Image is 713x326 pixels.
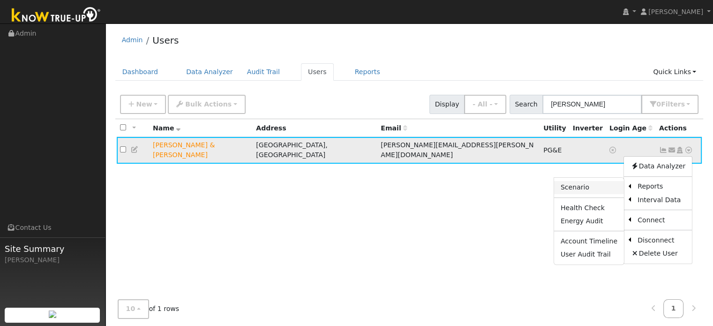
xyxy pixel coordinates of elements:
[381,141,533,159] span: [PERSON_NAME][EMAIL_ADDRESS][PERSON_NAME][DOMAIN_NAME]
[49,311,56,318] img: retrieve
[118,300,180,319] span: of 1 rows
[5,243,100,255] span: Site Summary
[641,95,698,114] button: 0Filters
[152,35,179,46] a: Users
[381,124,407,132] span: Email
[150,137,253,164] td: Lead
[179,63,240,81] a: Data Analyzer
[542,95,642,114] input: Search
[118,300,149,319] button: 10
[668,145,676,155] a: bret.engelkemier@gmail.com
[510,95,543,114] span: Search
[256,123,374,133] div: Address
[631,213,692,227] a: Connect
[663,300,684,318] a: 1
[543,146,562,154] span: PG&E
[661,100,685,108] span: Filter
[120,95,166,114] button: New
[126,305,135,313] span: 10
[659,123,698,133] div: Actions
[253,137,377,164] td: [GEOGRAPHIC_DATA], [GEOGRAPHIC_DATA]
[543,123,566,133] div: Utility
[554,214,624,227] a: Energy Audit Report
[348,63,387,81] a: Reports
[675,146,684,154] a: Login As
[631,234,692,247] a: Disconnect
[7,5,105,26] img: Know True-Up
[609,146,618,154] a: No login access
[624,160,692,173] a: Data Analyzer
[681,100,684,108] span: s
[631,193,692,206] a: Interval Data
[624,247,692,260] a: Delete User
[464,95,506,114] button: - All -
[554,248,624,261] a: User Audit Trail
[684,145,693,155] a: Other actions
[631,180,692,193] a: Reports
[573,123,603,133] div: Inverter
[131,146,139,153] a: Edit User
[136,100,152,108] span: New
[429,95,465,114] span: Display
[648,8,703,15] span: [PERSON_NAME]
[554,201,624,214] a: Health Check Report
[240,63,287,81] a: Audit Trail
[646,63,703,81] a: Quick Links
[153,124,180,132] span: Name
[609,124,653,132] span: Days since last login
[115,63,165,81] a: Dashboard
[122,36,143,44] a: Admin
[554,181,624,194] a: Scenario Report
[301,63,334,81] a: Users
[554,235,624,248] a: Account Timeline Report
[5,255,100,265] div: [PERSON_NAME]
[168,95,245,114] button: Bulk Actions
[659,146,668,154] a: Show Graph
[185,100,232,108] span: Bulk Actions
